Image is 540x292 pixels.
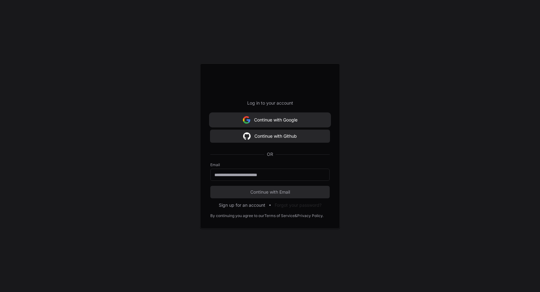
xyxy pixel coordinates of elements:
div: & [295,213,297,218]
p: Log in to your account [210,100,330,106]
span: Continue with Email [210,189,330,195]
button: Continue with Google [210,114,330,126]
a: Privacy Policy. [297,213,323,218]
button: Continue with Email [210,186,330,198]
button: Sign up for an account [219,202,265,208]
a: Terms of Service [264,213,295,218]
label: Email [210,162,330,167]
button: Continue with Github [210,130,330,142]
button: Forgot your password? [275,202,322,208]
div: By continuing you agree to our [210,213,264,218]
span: OR [264,151,276,157]
img: Sign in with google [243,114,250,126]
img: Sign in with google [243,130,251,142]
